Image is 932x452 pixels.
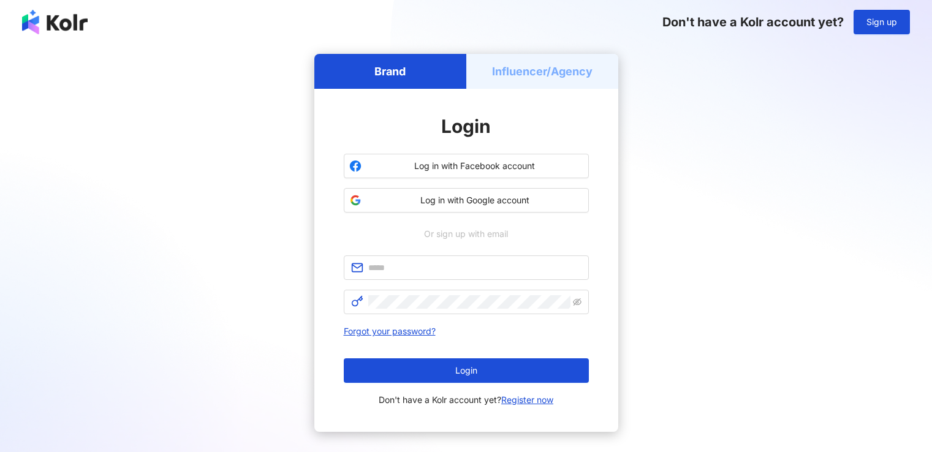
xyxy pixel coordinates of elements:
[854,10,910,34] button: Sign up
[866,17,897,27] span: Sign up
[374,64,406,79] h5: Brand
[441,115,491,137] span: Login
[662,15,844,29] span: Don't have a Kolr account yet?
[492,64,593,79] h5: Influencer/Agency
[344,358,589,383] button: Login
[22,10,88,34] img: logo
[415,227,517,241] span: Or sign up with email
[573,298,582,306] span: eye-invisible
[366,194,583,206] span: Log in with Google account
[366,160,583,172] span: Log in with Facebook account
[344,188,589,213] button: Log in with Google account
[344,154,589,178] button: Log in with Facebook account
[344,326,436,336] a: Forgot your password?
[501,394,553,405] a: Register now
[455,366,477,375] span: Login
[379,393,553,407] span: Don't have a Kolr account yet?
